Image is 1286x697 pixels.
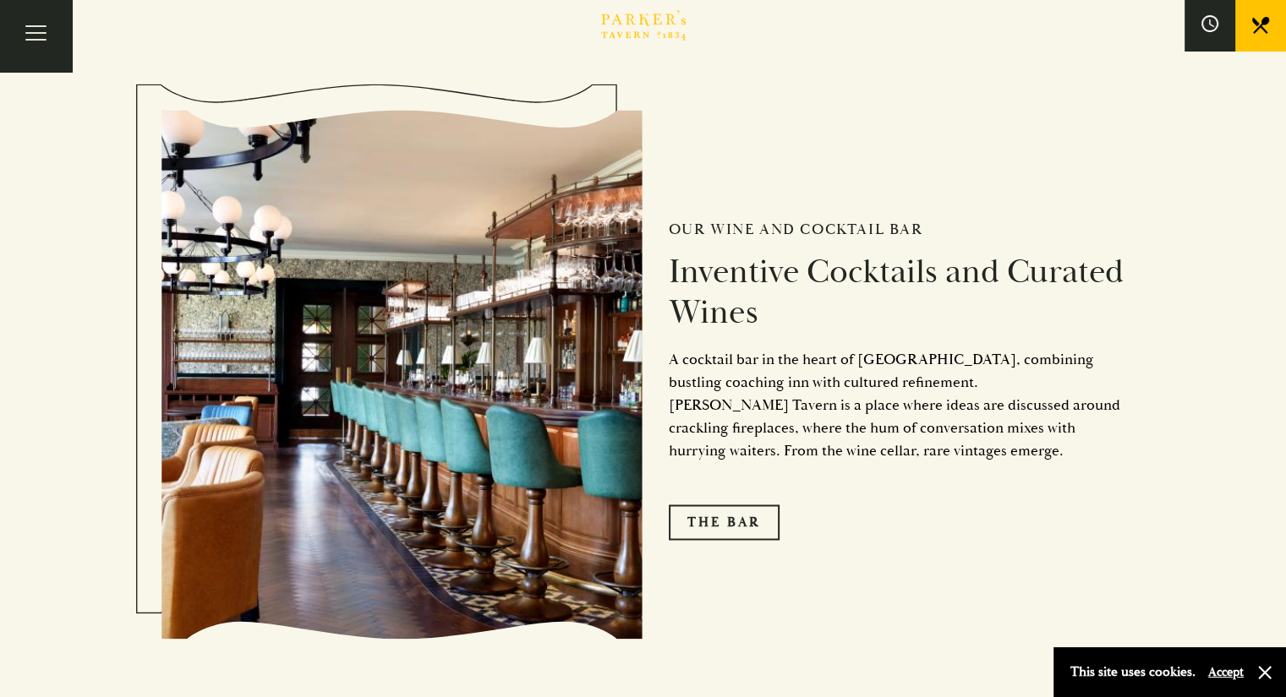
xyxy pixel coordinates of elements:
p: This site uses cookies. [1070,660,1196,684]
p: A cocktail bar in the heart of [GEOGRAPHIC_DATA], combining bustling coaching inn with cultured r... [669,348,1125,462]
button: Close and accept [1256,664,1273,681]
h2: Our Wine and Cocktail Bar [669,221,1125,239]
button: Accept [1208,664,1244,680]
a: The Bar [669,504,780,540]
h2: Inventive Cocktails and Curated Wines [669,252,1125,333]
